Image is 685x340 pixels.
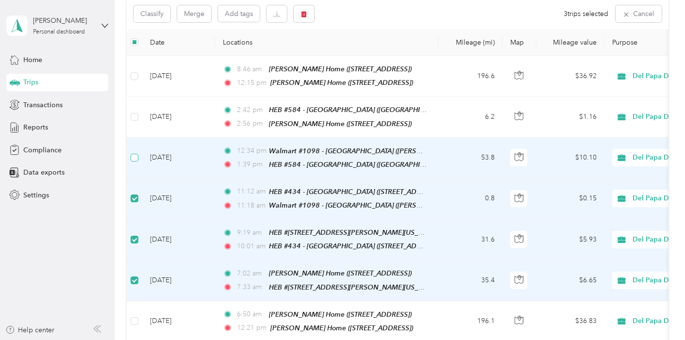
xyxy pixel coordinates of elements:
td: [DATE] [142,219,215,260]
td: [DATE] [142,56,215,97]
td: 0.8 [438,178,502,219]
span: 7:02 am [237,268,265,279]
td: [DATE] [142,97,215,137]
span: 12:15 pm [237,78,267,88]
span: [PERSON_NAME] Home ([STREET_ADDRESS]) [270,79,413,86]
span: 2:42 pm [237,105,265,115]
button: Classify [134,5,170,22]
td: $1.16 [536,97,604,137]
span: Reports [23,122,48,132]
span: HEB #[STREET_ADDRESS][PERSON_NAME][US_STATE]) [269,228,440,237]
td: [DATE] [142,178,215,219]
span: 10:01 am [237,241,265,252]
span: Walmart #1098 - [GEOGRAPHIC_DATA] ([PERSON_NAME][GEOGRAPHIC_DATA], [GEOGRAPHIC_DATA], [US_STATE]) [269,147,632,155]
td: $5.93 [536,219,604,260]
td: 53.8 [438,138,502,178]
span: [PERSON_NAME] Home ([STREET_ADDRESS]) [269,120,412,128]
td: $0.15 [536,178,604,219]
span: HEB #584 - [GEOGRAPHIC_DATA] ([GEOGRAPHIC_DATA], [GEOGRAPHIC_DATA], [US_STATE]) [269,106,558,114]
th: Map [502,29,536,56]
div: Personal dashboard [33,29,85,35]
td: $6.65 [536,260,604,301]
span: HEB #[STREET_ADDRESS][PERSON_NAME][US_STATE]) [269,283,440,291]
span: Trips [23,77,38,87]
button: Help center [5,325,55,335]
span: 1:39 pm [237,159,265,170]
span: HEB #434 - [GEOGRAPHIC_DATA] ([STREET_ADDRESS][PERSON_NAME], ) [269,242,501,250]
span: 2:56 pm [237,118,265,129]
span: 8:46 am [237,64,265,75]
th: Date [142,29,215,56]
span: [PERSON_NAME] Home ([STREET_ADDRESS]) [269,310,412,318]
span: 11:18 am [237,200,265,211]
span: 12:21 pm [237,323,267,333]
span: 6:50 am [237,309,265,320]
span: Data exports [23,167,65,178]
button: Cancel [616,5,662,22]
td: $36.92 [536,56,604,97]
td: [DATE] [142,138,215,178]
span: 7:33 am [237,282,265,292]
th: Mileage value [536,29,604,56]
span: 9:19 am [237,227,265,238]
span: [PERSON_NAME] Home ([STREET_ADDRESS]) [270,324,413,332]
iframe: Everlance-gr Chat Button Frame [631,286,685,340]
div: [PERSON_NAME] [33,16,94,26]
span: Home [23,55,42,65]
th: Locations [215,29,438,56]
span: HEB #434 - [GEOGRAPHIC_DATA] ([STREET_ADDRESS][PERSON_NAME], ) [269,188,501,196]
th: Mileage (mi) [438,29,502,56]
td: 35.4 [438,260,502,301]
td: $10.10 [536,138,604,178]
span: Walmart #1098 - [GEOGRAPHIC_DATA] ([PERSON_NAME][GEOGRAPHIC_DATA], [GEOGRAPHIC_DATA], [US_STATE]) [269,201,632,210]
span: 11:12 am [237,186,265,197]
td: 31.6 [438,219,502,260]
span: HEB #584 - [GEOGRAPHIC_DATA] ([GEOGRAPHIC_DATA], [GEOGRAPHIC_DATA], [US_STATE]) [269,161,558,169]
span: Compliance [23,145,62,155]
span: [PERSON_NAME] Home ([STREET_ADDRESS]) [269,65,412,73]
span: [PERSON_NAME] Home ([STREET_ADDRESS]) [269,269,412,277]
span: 3 trips selected [564,9,609,19]
td: 6.2 [438,97,502,137]
td: 196.6 [438,56,502,97]
span: Settings [23,190,49,200]
td: [DATE] [142,260,215,301]
span: Transactions [23,100,63,110]
span: 12:34 pm [237,146,265,156]
button: Merge [177,5,211,22]
button: Add tags [218,5,260,22]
